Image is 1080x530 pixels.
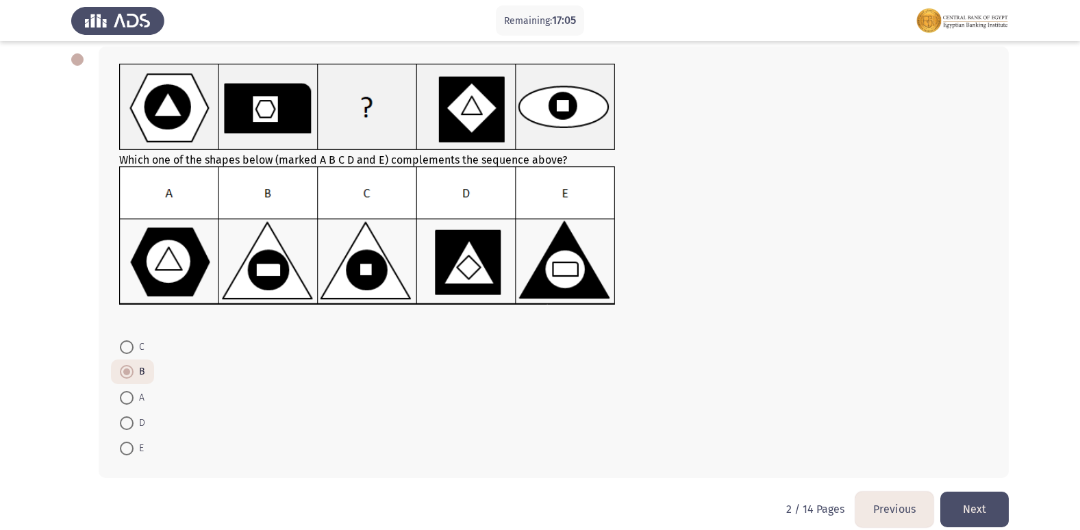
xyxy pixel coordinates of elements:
[119,64,616,151] img: UkFYMDA5MUEucG5nMTYyMjAzMzE3MTk3Nw==.png
[855,492,933,527] button: load previous page
[786,503,844,516] p: 2 / 14 Pages
[504,12,576,29] p: Remaining:
[134,339,145,355] span: C
[134,390,145,406] span: A
[134,415,145,431] span: D
[916,1,1009,40] img: Assessment logo of FOCUS Assessment 3 Modules EN
[134,440,144,457] span: E
[134,364,145,380] span: B
[940,492,1009,527] button: load next page
[552,14,576,27] span: 17:05
[119,166,616,305] img: UkFYMDA5MUIucG5nMTYyMjAzMzI0NzA2Ng==.png
[119,64,988,321] div: Which one of the shapes below (marked A B C D and E) complements the sequence above?
[71,1,164,40] img: Assess Talent Management logo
